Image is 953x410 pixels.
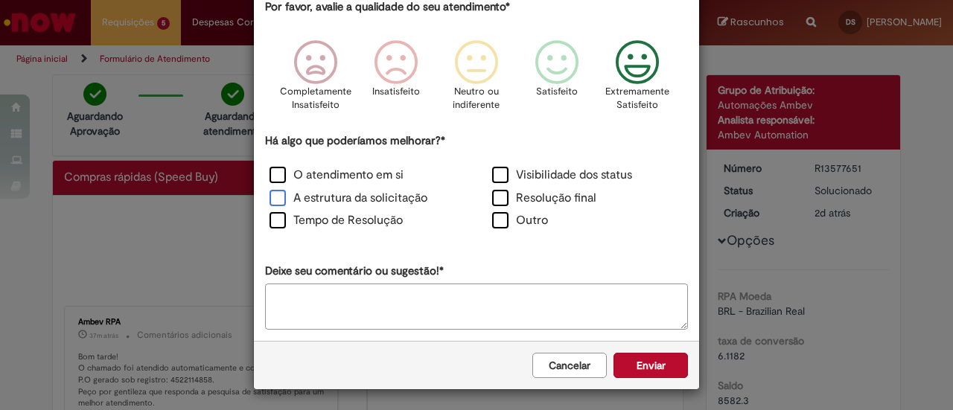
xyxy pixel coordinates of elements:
button: Cancelar [532,353,607,378]
label: O atendimento em si [270,167,404,184]
label: Tempo de Resolução [270,212,403,229]
label: Deixe seu comentário ou sugestão!* [265,263,444,279]
div: Satisfeito [519,29,595,131]
button: Enviar [613,353,688,378]
p: Completamente Insatisfeito [280,85,351,112]
div: Completamente Insatisfeito [277,29,353,131]
div: Extremamente Satisfeito [599,29,675,131]
label: Outro [492,212,548,229]
div: Insatisfeito [358,29,434,131]
p: Extremamente Satisfeito [605,85,669,112]
p: Satisfeito [536,85,578,99]
label: Resolução final [492,190,596,207]
p: Insatisfeito [372,85,420,99]
div: Neutro ou indiferente [439,29,514,131]
label: Visibilidade dos status [492,167,632,184]
label: A estrutura da solicitação [270,190,427,207]
p: Neutro ou indiferente [450,85,503,112]
div: Há algo que poderíamos melhorar?* [265,133,688,234]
